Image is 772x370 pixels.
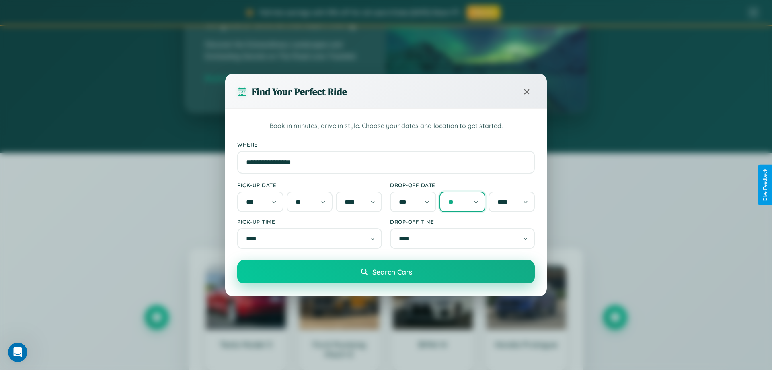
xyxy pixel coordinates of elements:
[237,141,535,148] label: Where
[237,121,535,131] p: Book in minutes, drive in style. Choose your dates and location to get started.
[237,218,382,225] label: Pick-up Time
[390,218,535,225] label: Drop-off Time
[252,85,347,98] h3: Find Your Perfect Ride
[237,182,382,188] label: Pick-up Date
[372,267,412,276] span: Search Cars
[390,182,535,188] label: Drop-off Date
[237,260,535,283] button: Search Cars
